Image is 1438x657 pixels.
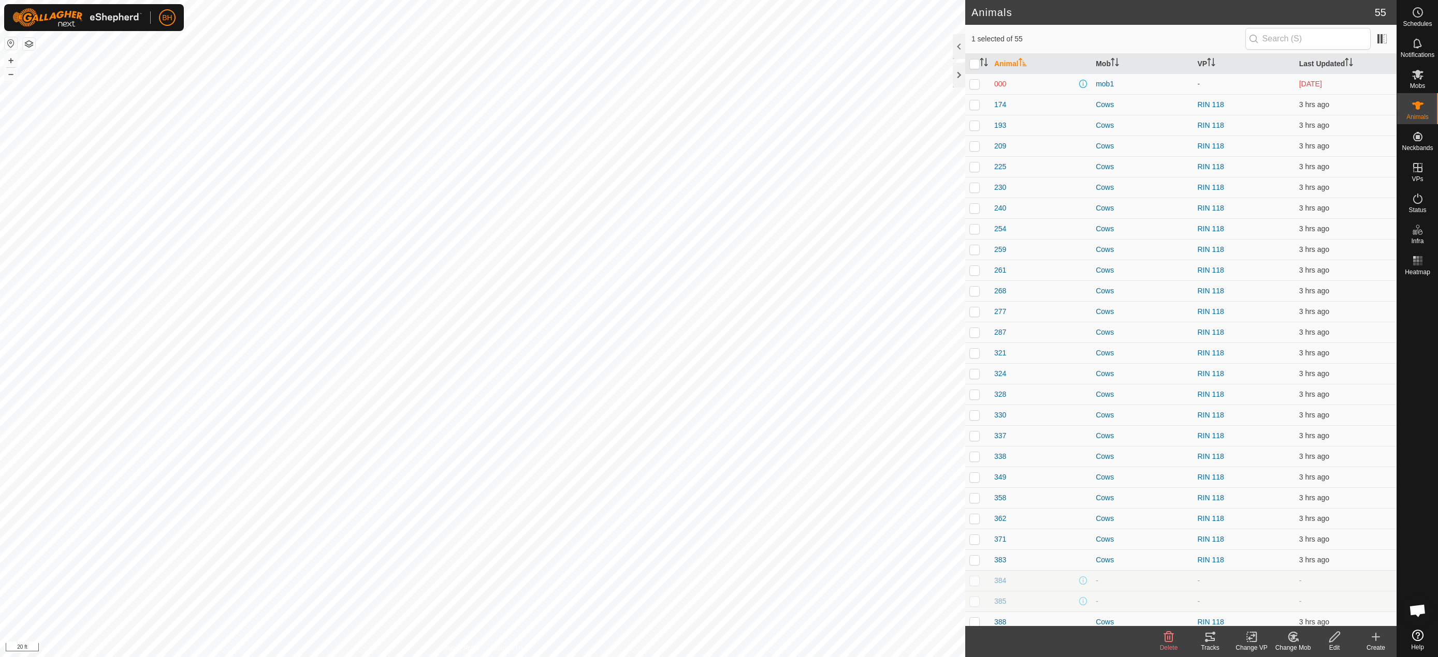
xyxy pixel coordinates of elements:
span: 29 Aug 2025, 12:27 am [1299,225,1329,233]
button: Reset Map [5,37,17,50]
span: 29 Aug 2025, 12:26 am [1299,349,1329,357]
p-sorticon: Activate to sort [1345,59,1353,68]
span: 29 Aug 2025, 12:26 am [1299,266,1329,274]
span: VPs [1412,176,1423,182]
div: Edit [1314,643,1355,652]
div: - [1096,575,1189,586]
span: 268 [994,286,1006,296]
div: Cows [1096,555,1189,565]
a: RIN 118 [1197,183,1224,191]
a: RIN 118 [1197,307,1224,316]
a: RIN 118 [1197,287,1224,295]
span: 29 Aug 2025, 12:27 am [1299,245,1329,253]
div: Tracks [1189,643,1231,652]
span: 385 [994,596,1006,607]
a: RIN 118 [1197,494,1224,502]
span: Help [1411,644,1424,650]
span: 338 [994,451,1006,462]
button: – [5,68,17,80]
span: 29 Aug 2025, 12:27 am [1299,100,1329,109]
span: Schedules [1403,21,1432,27]
span: - [1299,576,1302,585]
input: Search (S) [1245,28,1371,50]
div: Cows [1096,244,1189,255]
span: 230 [994,182,1006,193]
span: 277 [994,306,1006,317]
span: 29 Aug 2025, 12:27 am [1299,494,1329,502]
span: Animals [1406,114,1429,120]
span: 349 [994,472,1006,483]
span: Heatmap [1405,269,1430,275]
span: Delete [1160,644,1178,651]
div: Cows [1096,182,1189,193]
a: RIN 118 [1197,266,1224,274]
div: Cows [1096,223,1189,234]
span: 383 [994,555,1006,565]
span: 29 Aug 2025, 12:26 am [1299,369,1329,378]
div: Cows [1096,306,1189,317]
a: RIN 118 [1197,618,1224,626]
a: RIN 118 [1197,431,1224,440]
app-display-virtual-paddock-transition: - [1197,80,1200,88]
p-sorticon: Activate to sort [1207,59,1215,68]
span: 371 [994,534,1006,545]
div: Cows [1096,389,1189,400]
div: Cows [1096,203,1189,214]
span: Mobs [1410,83,1425,89]
div: Cows [1096,161,1189,172]
div: Cows [1096,120,1189,131]
button: + [5,54,17,67]
span: Status [1408,207,1426,213]
span: 29 Aug 2025, 12:26 am [1299,204,1329,212]
span: 328 [994,389,1006,400]
span: 388 [994,617,1006,628]
th: VP [1193,54,1295,74]
div: Cows [1096,368,1189,379]
span: 29 Aug 2025, 12:26 am [1299,411,1329,419]
a: RIN 118 [1197,100,1224,109]
a: Privacy Policy [442,644,481,653]
span: 29 Aug 2025, 12:26 am [1299,162,1329,171]
span: 29 Aug 2025, 12:26 am [1299,183,1329,191]
a: RIN 118 [1197,390,1224,398]
div: Cows [1096,265,1189,276]
span: 384 [994,575,1006,586]
span: 29 Aug 2025, 12:26 am [1299,452,1329,460]
div: Cows [1096,348,1189,359]
div: Change Mob [1272,643,1314,652]
p-sorticon: Activate to sort [980,59,988,68]
a: RIN 118 [1197,328,1224,336]
a: RIN 118 [1197,473,1224,481]
a: RIN 118 [1197,452,1224,460]
span: 29 Aug 2025, 12:26 am [1299,556,1329,564]
span: 29 Aug 2025, 12:26 am [1299,618,1329,626]
span: 358 [994,492,1006,503]
span: 1 selected of 55 [971,34,1245,44]
span: 321 [994,348,1006,359]
span: 362 [994,513,1006,524]
span: 29 Aug 2025, 12:26 am [1299,431,1329,440]
div: Cows [1096,99,1189,110]
span: 29 Aug 2025, 12:26 am [1299,287,1329,295]
a: RIN 118 [1197,245,1224,253]
div: Change VP [1231,643,1272,652]
span: 29 Aug 2025, 12:26 am [1299,514,1329,522]
a: Help [1397,625,1438,654]
button: Map Layers [23,38,35,50]
app-display-virtual-paddock-transition: - [1197,597,1200,605]
span: 225 [994,161,1006,172]
span: 29 Aug 2025, 12:26 am [1299,535,1329,543]
a: RIN 118 [1197,204,1224,212]
a: Contact Us [493,644,524,653]
div: Cows [1096,492,1189,503]
span: 29 Aug 2025, 12:27 am [1299,390,1329,398]
th: Mob [1092,54,1193,74]
a: RIN 118 [1197,225,1224,233]
a: RIN 118 [1197,556,1224,564]
div: - [1096,596,1189,607]
div: Cows [1096,617,1189,628]
span: 29 Aug 2025, 12:26 am [1299,142,1329,150]
a: Open chat [1402,595,1433,626]
span: 337 [994,430,1006,441]
div: Cows [1096,141,1189,152]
